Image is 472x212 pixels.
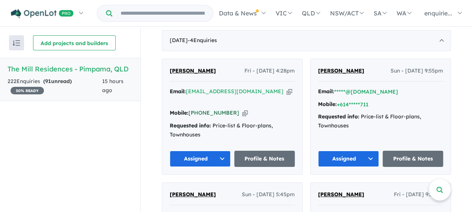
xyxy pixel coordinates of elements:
[170,190,216,199] a: [PERSON_NAME]
[170,109,188,116] strong: Mobile:
[170,67,216,74] span: [PERSON_NAME]
[318,67,364,74] span: [PERSON_NAME]
[242,190,295,199] span: Sun - [DATE] 5:45pm
[170,151,231,167] button: Assigned
[162,30,451,51] div: [DATE]
[318,67,364,76] a: [PERSON_NAME]
[394,190,443,199] span: Fri - [DATE] 9:31am
[318,191,364,198] span: [PERSON_NAME]
[318,190,364,199] a: [PERSON_NAME]
[186,88,284,95] a: [EMAIL_ADDRESS][DOMAIN_NAME]
[170,88,186,95] strong: Email:
[318,151,379,167] button: Assigned
[318,88,334,95] strong: Email:
[318,101,337,108] strong: Mobile:
[188,37,217,44] span: - 4 Enquir ies
[170,121,295,139] div: Price-list & Floor-plans, Townhouses
[318,112,443,130] div: Price-list & Floor-plans, Townhouses
[242,109,248,117] button: Copy
[170,122,211,129] strong: Requested info:
[424,9,452,17] span: enquirie...
[11,9,74,18] img: Openlot PRO Logo White
[244,67,295,76] span: Fri - [DATE] 4:28pm
[383,151,443,167] a: Profile & Notes
[188,109,239,116] a: [PHONE_NUMBER]
[45,78,51,85] span: 91
[170,191,216,198] span: [PERSON_NAME]
[114,5,211,21] input: Try estate name, suburb, builder or developer
[33,35,116,50] button: Add projects and builders
[11,87,44,94] span: 30 % READY
[234,151,295,167] a: Profile & Notes
[287,88,292,95] button: Copy
[391,67,443,76] span: Sun - [DATE] 9:55pm
[318,113,359,120] strong: Requested info:
[8,77,102,95] div: 222 Enquir ies
[13,40,20,46] img: sort.svg
[8,64,133,74] h5: The Mill Residences - Pimpama , QLD
[170,67,216,76] a: [PERSON_NAME]
[43,78,72,85] strong: ( unread)
[102,78,123,94] span: 15 hours ago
